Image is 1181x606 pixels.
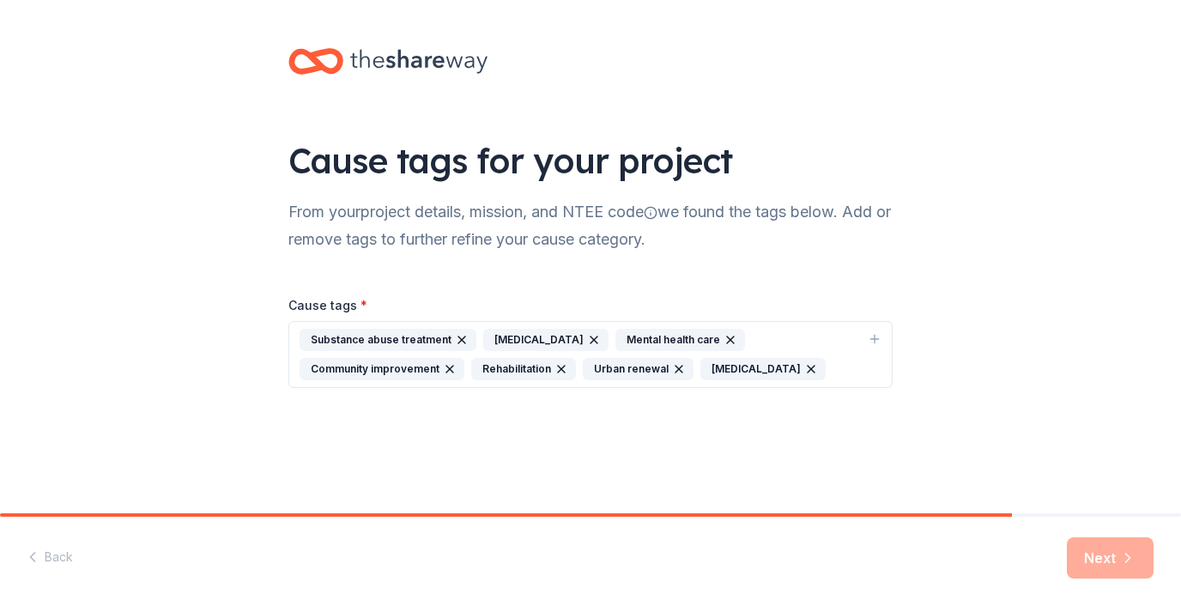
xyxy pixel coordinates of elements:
label: Cause tags [288,297,367,314]
div: From your project details, mission, and NTEE code we found the tags below. Add or remove tags to ... [288,198,893,253]
div: Mental health care [615,329,745,351]
div: Urban renewal [583,358,693,380]
button: Substance abuse treatment[MEDICAL_DATA]Mental health careCommunity improvementRehabilitationUrban... [288,321,893,388]
div: [MEDICAL_DATA] [700,358,826,380]
div: Community improvement [300,358,464,380]
div: [MEDICAL_DATA] [483,329,609,351]
div: Substance abuse treatment [300,329,476,351]
div: Cause tags for your project [288,136,893,185]
div: Rehabilitation [471,358,576,380]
